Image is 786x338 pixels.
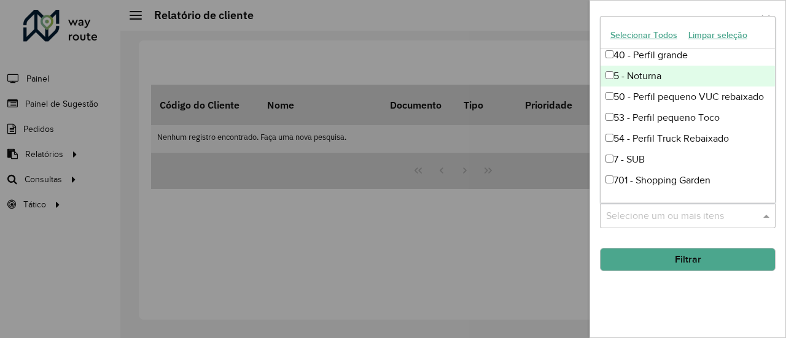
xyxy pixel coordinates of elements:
[601,66,776,86] div: 5 - Noturna
[600,16,776,203] ng-dropdown-panel: Options list
[601,149,776,170] div: 7 - SUB
[605,26,683,45] button: Selecionar Todos
[601,191,776,212] div: 702 - Shopping Mueller
[600,248,776,271] button: Filtrar
[601,86,776,107] div: 50 - Perfil pequeno VUC rebaixado
[601,128,776,149] div: 54 - Perfil Truck Rebaixado
[683,26,753,45] button: Limpar seleção
[601,170,776,191] div: 701 - Shopping Garden
[601,45,776,66] div: 40 - Perfil grande
[601,107,776,128] div: 53 - Perfil pequeno Toco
